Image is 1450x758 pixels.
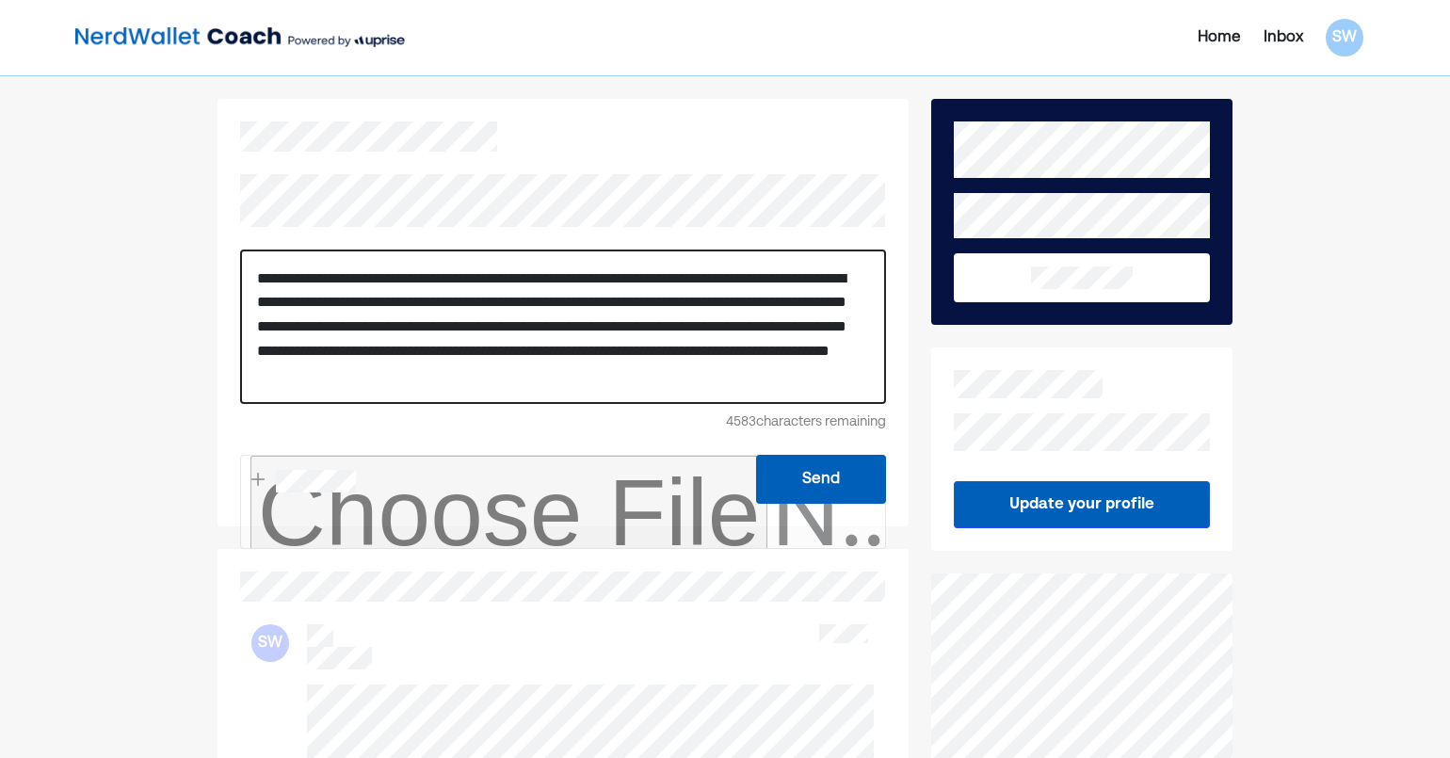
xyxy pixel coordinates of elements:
div: Rich Text Editor. Editing area: main [240,250,886,404]
button: Send [756,455,885,504]
button: Update your profile [954,481,1211,528]
div: SW [251,624,289,662]
div: Home [1198,26,1241,49]
div: 4583 characters remaining [240,411,886,432]
div: Inbox [1264,26,1303,49]
div: SW [1326,19,1363,56]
